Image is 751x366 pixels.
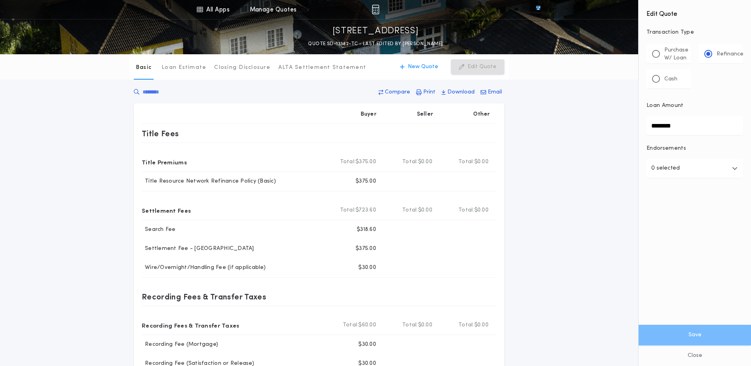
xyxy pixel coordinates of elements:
img: vs-icon [521,6,555,13]
span: $723.60 [356,206,376,214]
p: $375.00 [356,177,376,185]
p: [STREET_ADDRESS] [333,25,419,38]
p: Basic [136,64,152,72]
b: Total: [402,158,418,166]
b: Total: [340,206,356,214]
p: Settlement Fee - [GEOGRAPHIC_DATA] [142,245,254,253]
button: New Quote [392,59,446,74]
input: Loan Amount [646,116,743,135]
p: Title Premiums [142,156,187,168]
p: Recording Fee (Mortgage) [142,341,218,349]
p: Seller [417,111,433,118]
b: Total: [402,321,418,329]
p: Print [423,88,435,96]
p: Refinance [717,50,743,58]
b: Total: [458,158,474,166]
p: Endorsements [646,145,743,152]
p: Title Fees [142,127,179,140]
p: Transaction Type [646,29,743,36]
p: Compare [385,88,410,96]
p: Search Fee [142,226,176,234]
p: QUOTE SD-13382-TC - LAST EDITED BY [PERSON_NAME] [308,40,443,48]
button: Close [639,345,751,366]
button: Compare [376,85,413,99]
button: Edit Quote [451,59,504,74]
button: Download [439,85,477,99]
b: Total: [458,321,474,329]
button: 0 selected [646,159,743,178]
p: Wire/Overnight/Handling Fee (if applicable) [142,264,266,272]
p: Download [447,88,475,96]
p: Email [488,88,502,96]
span: $375.00 [356,158,376,166]
p: Settlement Fees [142,204,191,217]
button: Print [414,85,438,99]
p: Closing Disclosure [214,64,270,72]
button: Save [639,325,751,345]
b: Total: [402,206,418,214]
p: Recording Fees & Transfer Taxes [142,319,240,332]
span: $60.00 [358,321,376,329]
h4: Edit Quote [646,5,743,19]
p: Buyer [361,111,376,118]
p: $318.60 [357,226,376,234]
p: Cash [664,75,677,83]
span: $0.00 [418,158,432,166]
span: $0.00 [474,158,489,166]
b: Total: [458,206,474,214]
p: 0 selected [651,164,680,173]
p: New Quote [408,63,438,71]
b: Total: [343,321,359,329]
p: $30.00 [358,264,376,272]
p: Loan Amount [646,102,684,110]
p: Other [473,111,490,118]
span: $0.00 [418,321,432,329]
b: Total: [340,158,356,166]
span: $0.00 [474,206,489,214]
p: Purchase W/ Loan [664,46,688,62]
span: $0.00 [474,321,489,329]
p: ALTA Settlement Statement [278,64,366,72]
p: Recording Fees & Transfer Taxes [142,290,266,303]
p: $30.00 [358,341,376,349]
p: $375.00 [356,245,376,253]
span: $0.00 [418,206,432,214]
p: Title Resource Network Refinance Policy (Basic) [142,177,276,185]
p: Edit Quote [468,63,496,71]
p: Loan Estimate [162,64,206,72]
img: img [372,5,379,14]
button: Email [478,85,504,99]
